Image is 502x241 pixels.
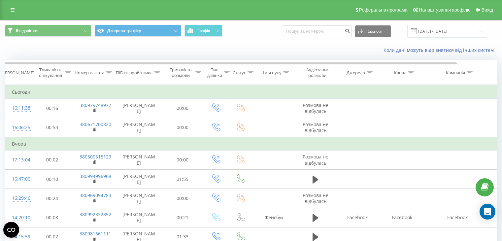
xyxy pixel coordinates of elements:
[116,70,152,76] div: ПІБ співробітника
[32,118,73,137] td: 00:53
[80,102,111,108] a: 380979748977
[184,25,222,37] button: Графік
[32,170,73,189] td: 00:10
[355,25,391,37] button: Експорт
[16,28,38,33] span: Всі дзвінки
[303,102,328,114] span: Розмова не відбулась
[301,67,333,78] div: Аудіозапис розмови
[446,70,465,76] div: Кампанія
[162,208,203,227] td: 00:21
[303,154,328,166] span: Розмова не відбулась
[253,208,296,227] td: Фейсбук
[303,192,328,204] span: Розмова не відбулась
[80,192,111,198] a: 380969094783
[384,47,497,53] a: Коли дані можуть відрізнятися вiд інших систем
[3,222,19,238] button: Open CMP widget
[233,70,246,76] div: Статус
[263,70,282,76] div: Ім'я пулу
[482,7,493,13] span: Вихід
[116,99,162,118] td: [PERSON_NAME]
[5,25,91,37] button: Всі дзвінки
[32,208,73,227] td: 00:08
[32,189,73,208] td: 00:24
[162,150,203,169] td: 00:00
[380,208,424,227] td: Facebook
[162,170,203,189] td: 01:55
[12,102,25,115] div: 16:11:38
[116,170,162,189] td: [PERSON_NAME]
[197,28,210,33] span: Графік
[282,25,352,37] input: Пошук за номером
[95,25,181,37] button: Джерела трафіку
[1,70,34,76] div: [PERSON_NAME]
[347,70,365,76] div: Джерело
[80,173,111,179] a: 380994996968
[12,121,25,134] div: 16:06:25
[75,70,104,76] div: Номер клієнта
[335,208,380,227] td: Facebook
[80,154,111,160] a: 380500515129
[207,67,222,78] div: Тип дзвінка
[303,121,328,133] span: Розмова не відбулась
[480,204,495,220] div: Open Intercom Messenger
[162,118,203,137] td: 00:00
[80,230,111,237] a: 380981661111
[419,7,470,13] span: Налаштування профілю
[12,192,25,205] div: 16:29:46
[32,99,73,118] td: 00:16
[32,150,73,169] td: 00:02
[359,7,408,13] span: Реферальна програма
[12,154,25,166] div: 17:13:04
[116,118,162,137] td: [PERSON_NAME]
[116,208,162,227] td: [PERSON_NAME]
[80,211,111,218] a: 380992332852
[80,121,111,127] a: 380671700820
[162,189,203,208] td: 00:00
[394,70,406,76] div: Канал
[116,189,162,208] td: [PERSON_NAME]
[168,67,194,78] div: Тривалість розмови
[162,99,203,118] td: 00:00
[12,211,25,224] div: 14:20:10
[12,173,25,186] div: 16:47:00
[37,67,63,78] div: Тривалість очікування
[424,208,490,227] td: Facebook
[116,150,162,169] td: [PERSON_NAME]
